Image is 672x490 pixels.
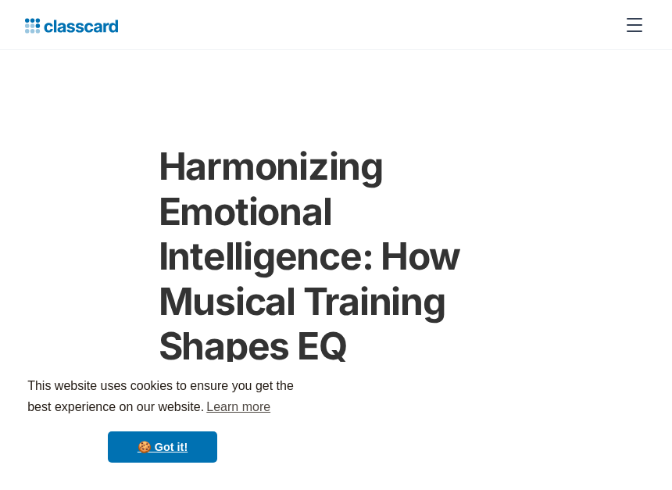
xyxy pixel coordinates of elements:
[13,362,313,477] div: cookieconsent
[159,144,514,369] h1: Harmonizing Emotional Intelligence: How Musical Training Shapes EQ
[616,6,647,44] div: menu
[108,431,217,463] a: dismiss cookie message
[25,14,118,36] a: home
[27,377,298,419] span: This website uses cookies to ensure you get the best experience on our website.
[204,395,273,419] a: learn more about cookies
